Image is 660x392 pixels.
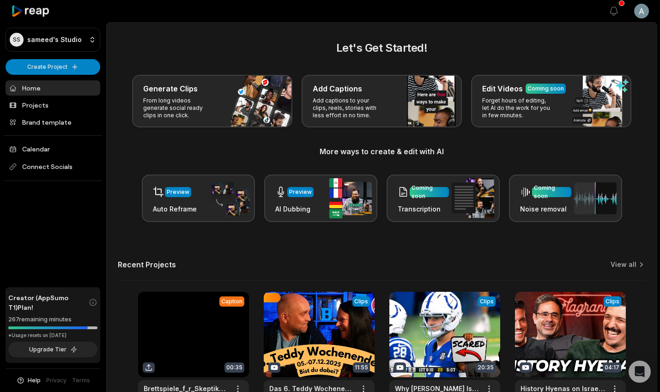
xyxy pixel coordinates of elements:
[313,83,362,94] h3: Add Captions
[118,260,176,269] h2: Recent Projects
[412,184,447,200] div: Coming soon
[72,376,90,385] a: Terms
[207,181,249,217] img: auto_reframe.png
[520,204,571,214] h3: Noise removal
[289,188,312,196] div: Preview
[482,83,523,94] h3: Edit Videos
[452,178,494,218] img: transcription.png
[574,182,617,214] img: noise_removal.png
[6,80,100,96] a: Home
[27,36,82,44] p: sameed's Studio
[6,97,100,113] a: Projects
[6,59,100,75] button: Create Project
[46,376,67,385] a: Privacy
[482,97,554,119] p: Forget hours of editing, let AI do the work for you in few minutes.
[167,188,189,196] div: Preview
[10,33,24,47] div: SS
[629,361,651,383] div: Open Intercom Messenger
[6,141,100,157] a: Calendar
[6,158,100,175] span: Connect Socials
[28,376,41,385] span: Help
[275,204,314,214] h3: AI Dubbing
[313,97,384,119] p: Add captions to your clips, reels, stories with less effort in no time.
[329,178,372,218] img: ai_dubbing.png
[8,315,97,324] div: 267 remaining minutes
[118,146,646,157] h3: More ways to create & edit with AI
[153,204,197,214] h3: Auto Reframe
[143,97,215,119] p: From long videos generate social ready clips in one click.
[16,376,41,385] button: Help
[8,293,89,312] span: Creator (AppSumo T1) Plan!
[8,332,97,339] div: *Usage resets on [DATE]
[398,204,449,214] h3: Transcription
[534,184,569,200] div: Coming soon
[143,83,198,94] h3: Generate Clips
[6,115,100,130] a: Brand template
[8,342,97,357] button: Upgrade Tier
[611,260,636,269] a: View all
[118,40,646,56] h2: Let's Get Started!
[527,84,564,93] div: Coming soon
